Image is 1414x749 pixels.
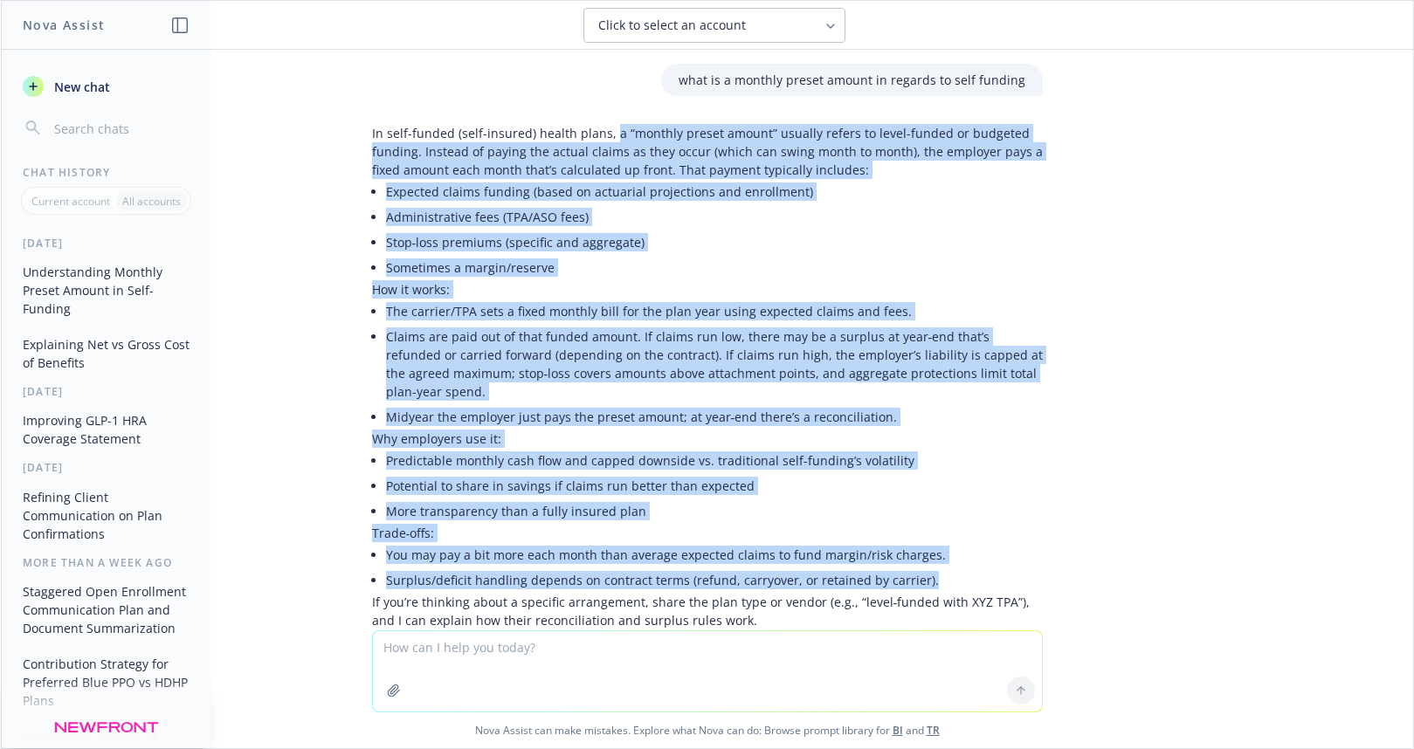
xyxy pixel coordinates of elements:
[16,649,197,715] button: Contribution Strategy for Preferred Blue PPO vs HDHP Plans
[386,255,1043,280] li: Sometimes a margin/reserve
[386,179,1043,204] li: Expected claims funding (based on actuarial projections and enrollment)
[386,324,1043,404] li: Claims are paid out of that funded amount. If claims run low, there may be a surplus at year‑end ...
[2,236,210,251] div: [DATE]
[16,483,197,548] button: Refining Client Communication on Plan Confirmations
[386,498,1043,524] li: More transparency than a fully insured plan
[386,473,1043,498] li: Potential to share in savings if claims run better than expected
[372,593,1043,629] p: If you’re thinking about a specific arrangement, share the plan type or vendor (e.g., “level‑fund...
[31,194,110,209] p: Current account
[51,78,110,96] span: New chat
[372,280,1043,299] p: How it works:
[2,555,210,570] div: More than a week ago
[2,165,210,180] div: Chat History
[122,194,181,209] p: All accounts
[598,17,746,34] span: Click to select an account
[23,16,105,34] h1: Nova Assist
[386,204,1043,230] li: Administrative fees (TPA/ASO fees)
[16,406,197,453] button: Improving GLP-1 HRA Coverage Statement
[386,448,1043,473] li: Predictable monthly cash flow and capped downside vs. traditional self-funding’s volatility
[2,384,210,399] div: [DATE]
[2,460,210,475] div: [DATE]
[927,723,940,738] a: TR
[16,71,197,102] button: New chat
[583,8,845,43] button: Click to select an account
[386,542,1043,567] li: You may pay a bit more each month than average expected claims to fund margin/risk charges.
[386,404,1043,429] li: Midyear the employer just pays the preset amount; at year‑end there’s a reconciliation.
[16,577,197,642] button: Staggered Open Enrollment Communication Plan and Document Summarization
[372,524,1043,542] p: Trade‑offs:
[372,429,1043,448] p: Why employers use it:
[16,258,197,323] button: Understanding Monthly Preset Amount in Self-Funding
[51,116,190,141] input: Search chats
[372,124,1043,179] p: In self-funded (self-insured) health plans, a “monthly preset amount” usually refers to level-fun...
[386,567,1043,593] li: Surplus/deficit handling depends on contract terms (refund, carryover, or retained by carrier).
[386,299,1043,324] li: The carrier/TPA sets a fixed monthly bill for the plan year using expected claims and fees.
[8,712,1406,748] span: Nova Assist can make mistakes. Explore what Nova can do: Browse prompt library for and
[893,723,903,738] a: BI
[16,330,197,377] button: Explaining Net vs Gross Cost of Benefits
[386,230,1043,255] li: Stop‑loss premiums (specific and aggregate)
[679,71,1025,89] p: what is a monthly preset amount in regards to self funding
